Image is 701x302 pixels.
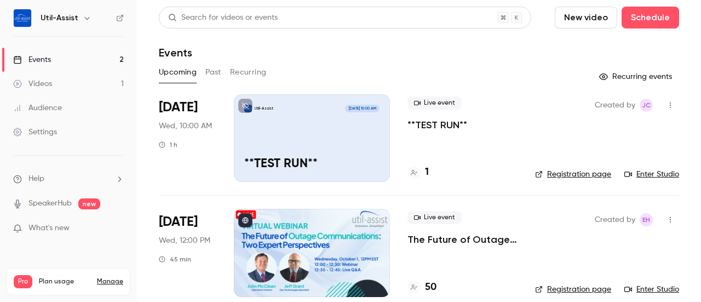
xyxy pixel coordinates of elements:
button: Recurring events [594,68,679,86]
a: **TEST RUN**Util-Assist[DATE] 10:00 AM**TEST RUN** [234,94,390,182]
div: Videos [13,78,52,89]
span: What's new [28,223,70,234]
h4: 50 [425,280,436,295]
span: Pro [14,275,32,288]
span: Created by [595,99,635,112]
span: JC [642,99,651,112]
button: New video [555,7,617,29]
div: Oct 1 Wed, 12:00 PM (America/Toronto) [159,209,216,297]
a: 1 [407,165,429,180]
a: Registration page [535,169,611,180]
div: Oct 1 Wed, 10:00 AM (America/New York) [159,94,216,182]
a: Manage [97,277,123,286]
a: Registration page [535,284,611,295]
h4: 1 [425,165,429,180]
a: Enter Studio [624,169,679,180]
span: new [78,198,100,209]
a: SpeakerHub [28,198,72,209]
div: Events [13,54,51,65]
div: Audience [13,102,62,113]
span: [DATE] [159,213,198,231]
div: 45 min [159,255,191,264]
button: Recurring [230,64,267,81]
li: help-dropdown-opener [13,173,124,185]
span: Live event [407,211,462,224]
span: Help [28,173,44,185]
img: Util-Assist [14,9,31,27]
span: Plan usage [39,277,90,286]
span: Josh C [640,99,653,112]
span: Live event [407,96,462,110]
button: Upcoming [159,64,197,81]
span: [DATE] [159,99,198,116]
a: 50 [407,280,436,295]
span: Wed, 12:00 PM [159,235,210,246]
button: Past [205,64,221,81]
span: EH [642,213,650,226]
span: Wed, 10:00 AM [159,121,212,132]
p: Util-Assist [255,106,273,111]
h6: Util-Assist [41,13,78,24]
span: [DATE] 10:00 AM [345,105,379,112]
span: Created by [595,213,635,226]
div: Settings [13,127,57,138]
a: Enter Studio [624,284,679,295]
button: Schedule [622,7,679,29]
iframe: Noticeable Trigger [111,224,124,233]
a: The Future of Outage Communications: Two Expert Perspectives [407,233,518,246]
span: Emily Henderson [640,213,653,226]
div: 1 h [159,140,177,149]
div: Search for videos or events [168,12,278,24]
h1: Events [159,46,192,59]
